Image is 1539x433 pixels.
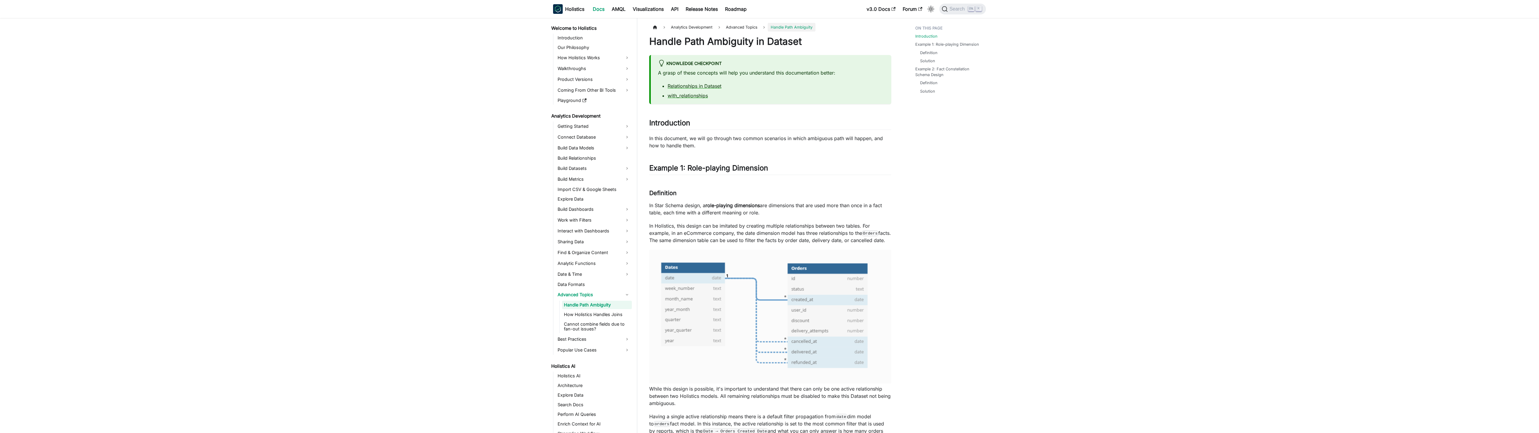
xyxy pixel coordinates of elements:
[556,195,632,203] a: Explore Data
[553,4,584,14] a: HolisticsHolistics
[556,420,632,428] a: Enrich Context for AI
[549,24,632,32] a: Welcome to Holistics
[556,372,632,380] a: Holistics AI
[862,230,878,236] code: Orders
[556,132,632,142] a: Connect Database
[721,4,750,14] a: Roadmap
[562,301,632,309] a: Handle Path Ambiguity
[649,250,891,383] img: Role Playing Dim Date Orders
[556,248,632,257] a: Find & Organize Content
[658,69,884,76] p: A grasp of these concepts will help you understand this documentation better:
[654,421,670,427] code: orders
[920,88,935,94] a: Solution
[556,75,632,84] a: Product Versions
[556,334,632,344] a: Best Practices
[649,385,891,407] p: While this design is possible, it's important to understand that there can only be one active rel...
[920,58,935,64] a: Solution
[549,362,632,370] a: Holistics AI
[915,33,938,39] a: Introduction
[629,4,667,14] a: Visualizations
[556,280,632,289] a: Data Formats
[682,4,721,14] a: Release Notes
[556,64,632,73] a: Walkthroughs
[608,4,629,14] a: AMQL
[658,60,884,68] div: Knowledge Checkpoint
[556,185,632,194] a: Import CSV & Google Sheets
[556,164,632,173] a: Build Datasets
[649,189,891,197] h3: Definition
[939,4,986,14] button: Search (Ctrl+K)
[649,164,891,175] h2: Example 1: Role-playing Dimension
[565,5,584,13] b: Holistics
[649,23,891,32] nav: Breadcrumbs
[556,345,632,355] a: Popular Use Cases
[556,290,632,299] a: Advanced Topics
[899,4,926,14] a: Forum
[920,80,938,86] a: Definition
[556,215,632,225] a: Work with Filters
[556,53,632,63] a: How Holistics Works
[948,6,968,12] span: Search
[668,23,715,32] span: Analytics Development
[649,118,891,130] h2: Introduction
[920,50,938,56] a: Definition
[836,414,847,420] code: date
[556,381,632,390] a: Architecture
[553,4,563,14] img: Holistics
[705,202,760,208] strong: role-playing dimensions
[556,391,632,399] a: Explore Data
[723,23,760,32] span: Advanced Topics
[556,154,632,162] a: Build Relationships
[556,410,632,419] a: Perform AI Queries
[649,222,891,244] p: In Holistics, this design can be imitated by creating multiple relationships between two tables. ...
[668,93,708,99] a: with_relationships
[649,35,891,48] h1: Handle Path Ambiguity in Dataset
[915,41,979,47] a: Example 1: Role-playing Dimension
[649,23,661,32] a: Home page
[863,4,899,14] a: v3.0 Docs
[549,112,632,120] a: Analytics Development
[556,34,632,42] a: Introduction
[556,174,632,184] a: Build Metrics
[556,204,632,214] a: Build Dashboards
[768,23,815,32] span: Handle Path Ambiguity
[556,121,632,131] a: Getting Started
[649,202,891,216] p: In Star Schema design, a are dimensions that are used more than once in a fact table, each time w...
[547,18,637,433] nav: Docs sidebar
[649,135,891,149] p: In this document, we will go through two common scenarios in which ambiguous path will happen, an...
[589,4,608,14] a: Docs
[556,226,632,236] a: Interact with Dashboards
[556,269,632,279] a: Date & Time
[556,401,632,409] a: Search Docs
[556,143,632,153] a: Build Data Models
[668,83,721,89] a: Relationships in Dataset
[556,85,632,95] a: Coming From Other BI Tools
[556,96,632,105] a: Playground
[915,66,982,78] a: Example 2: Fact Constellation Schema Design
[556,259,632,268] a: Analytic Functions
[976,6,982,11] kbd: K
[667,4,682,14] a: API
[926,4,936,14] button: Switch between dark and light mode (currently light mode)
[556,237,632,247] a: Sharing Data
[562,320,632,333] a: Cannot combine fields due to fan-out issues?
[556,43,632,52] a: Our Philosophy
[562,310,632,319] a: How Holistics Handles Joins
